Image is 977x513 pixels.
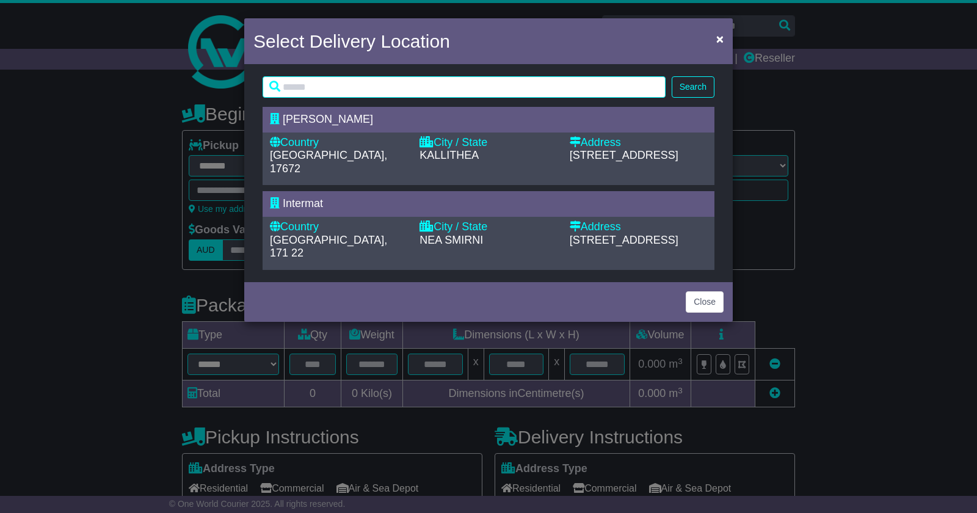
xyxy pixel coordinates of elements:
div: Country [270,136,407,150]
span: NEA SMIRNI [419,234,483,246]
div: Country [270,220,407,234]
div: City / State [419,136,557,150]
span: [STREET_ADDRESS] [570,149,678,161]
span: KALLITHEA [419,149,479,161]
div: City / State [419,220,557,234]
button: Close [686,291,724,313]
span: [GEOGRAPHIC_DATA], 17672 [270,149,387,175]
button: Close [710,26,730,51]
span: [STREET_ADDRESS] [570,234,678,246]
span: Intermat [283,197,323,209]
span: [GEOGRAPHIC_DATA], 171 22 [270,234,387,260]
div: Address [570,220,707,234]
div: Address [570,136,707,150]
h4: Select Delivery Location [253,27,450,55]
span: [PERSON_NAME] [283,113,373,125]
span: × [716,32,724,46]
button: Search [672,76,714,98]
